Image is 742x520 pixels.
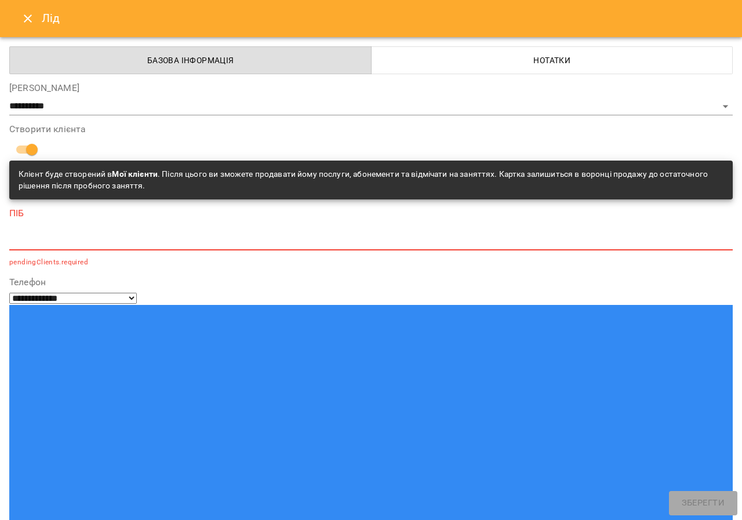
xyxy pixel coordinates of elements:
[14,5,42,32] button: Close
[9,278,733,287] label: Телефон
[19,169,708,190] span: Клієнт буде створений в . Після цього ви зможете продавати йому послуги, абонементи та відмічати ...
[371,46,733,74] button: Нотатки
[9,46,372,74] button: Базова інформація
[112,169,158,179] b: Мої клієнти
[9,125,733,134] label: Створити клієнта
[9,83,733,93] label: [PERSON_NAME]
[9,257,733,268] p: pendingClients.required
[9,209,733,218] label: ПІБ
[42,9,728,27] h6: Лід
[17,53,365,67] span: Базова інформація
[9,293,137,304] select: Phone number country
[379,53,726,67] span: Нотатки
